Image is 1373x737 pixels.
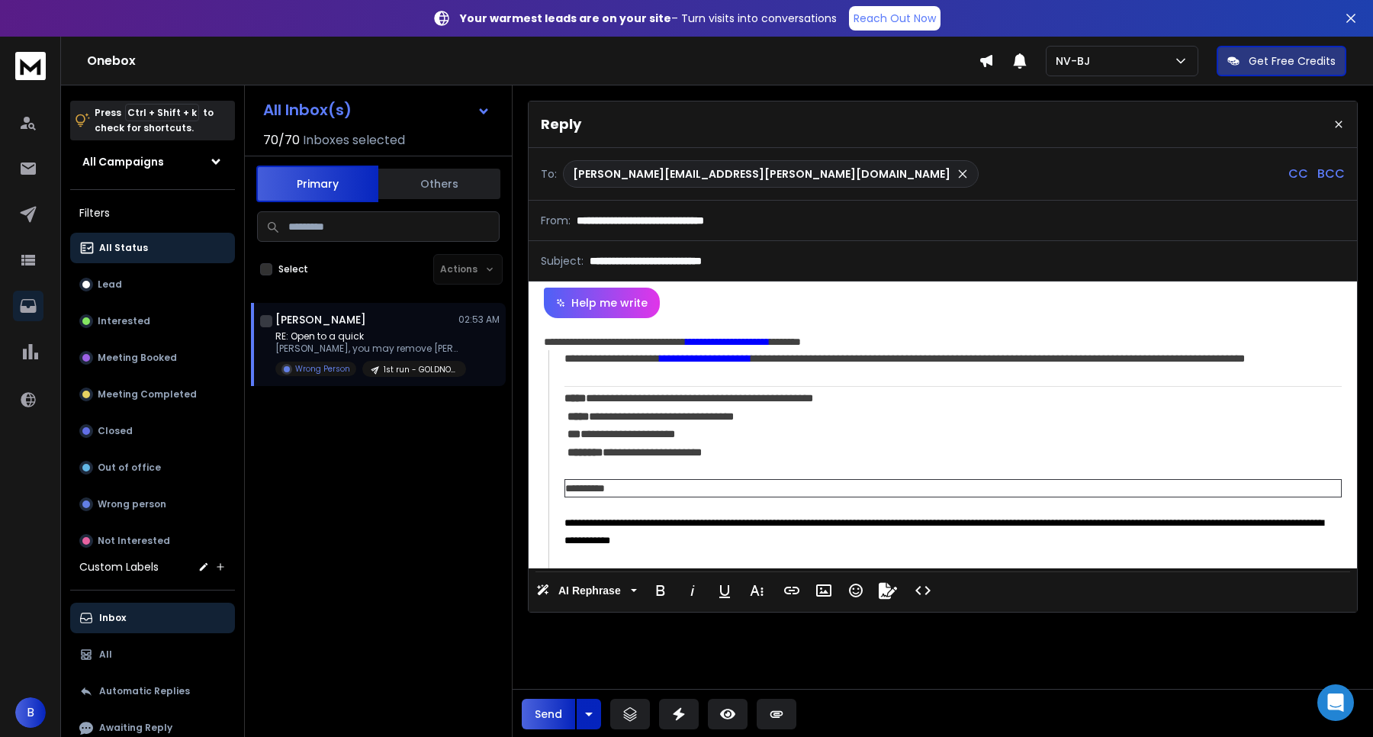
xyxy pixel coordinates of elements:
p: NV-BJ [1056,53,1096,69]
p: Press to check for shortcuts. [95,105,214,136]
p: Reply [541,114,581,135]
span: 70 / 70 [263,131,300,150]
p: To: [541,166,557,182]
h3: Filters [70,202,235,224]
button: All [70,639,235,670]
button: Others [378,167,500,201]
p: Reach Out Now [854,11,936,26]
button: Wrong person [70,489,235,520]
button: Insert Image (Ctrl+P) [809,575,838,606]
p: From: [541,213,571,228]
p: All Status [99,242,148,254]
h3: Custom Labels [79,559,159,574]
p: Subject: [541,253,584,269]
button: Send [522,699,575,729]
p: Interested [98,315,150,327]
h1: Onebox [87,52,979,70]
button: Help me write [544,288,660,318]
button: Out of office [70,452,235,483]
button: Inbox [70,603,235,633]
strong: Your warmest leads are on your site [460,11,671,26]
p: Automatic Replies [99,685,190,697]
h3: Inboxes selected [303,131,405,150]
button: Closed [70,416,235,446]
p: 02:53 AM [458,314,500,326]
p: RE: Open to a quick [275,330,458,343]
button: All Inbox(s) [251,95,503,125]
p: 1st run - GOLDNOIR [384,364,457,375]
button: B [15,697,46,728]
button: Primary [256,166,378,202]
button: Not Interested [70,526,235,556]
label: Select [278,263,308,275]
button: Lead [70,269,235,300]
p: [PERSON_NAME][EMAIL_ADDRESS][PERSON_NAME][DOMAIN_NAME] [573,166,950,182]
button: Meeting Completed [70,379,235,410]
button: Meeting Booked [70,343,235,373]
p: Inbox [99,612,126,624]
h1: All Inbox(s) [263,102,352,117]
button: Bold (Ctrl+B) [646,575,675,606]
img: logo [15,52,46,80]
p: CC [1288,165,1308,183]
button: Code View [908,575,937,606]
p: BCC [1317,165,1345,183]
h1: All Campaigns [82,154,164,169]
p: Meeting Booked [98,352,177,364]
button: More Text [742,575,771,606]
p: – Turn visits into conversations [460,11,837,26]
button: Interested [70,306,235,336]
button: Get Free Credits [1217,46,1346,76]
h1: [PERSON_NAME] [275,312,366,327]
button: All Campaigns [70,146,235,177]
div: Open Intercom Messenger [1317,684,1354,721]
p: Out of office [98,462,161,474]
button: AI Rephrase [533,575,640,606]
button: Automatic Replies [70,676,235,706]
button: Insert Link (Ctrl+K) [777,575,806,606]
button: Emoticons [841,575,870,606]
p: Get Free Credits [1249,53,1336,69]
p: Wrong Person [295,363,350,375]
p: All [99,648,112,661]
p: [PERSON_NAME], you may remove [PERSON_NAME][EMAIL_ADDRESS][PERSON_NAME][DOMAIN_NAME] [275,343,458,355]
span: AI Rephrase [555,584,624,597]
button: Signature [873,575,902,606]
p: Awaiting Reply [99,722,172,734]
p: Wrong person [98,498,166,510]
p: Lead [98,278,122,291]
p: Meeting Completed [98,388,197,401]
p: Not Interested [98,535,170,547]
button: Italic (Ctrl+I) [678,575,707,606]
a: Reach Out Now [849,6,941,31]
button: Underline (Ctrl+U) [710,575,739,606]
p: Closed [98,425,133,437]
span: Ctrl + Shift + k [125,104,199,121]
button: All Status [70,233,235,263]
